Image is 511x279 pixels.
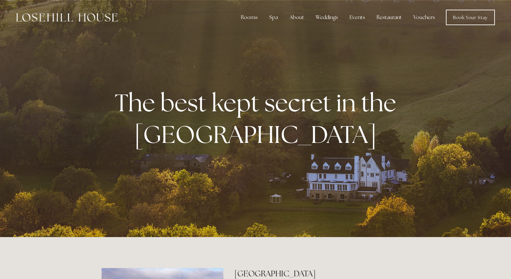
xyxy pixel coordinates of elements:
[16,13,118,22] img: Losehill House
[344,11,370,24] div: Events
[446,10,495,25] a: Book Your Stay
[115,87,401,150] strong: The best kept secret in the [GEOGRAPHIC_DATA]
[371,11,407,24] div: Restaurant
[236,11,263,24] div: Rooms
[264,11,283,24] div: Spa
[310,11,343,24] div: Weddings
[408,11,440,24] a: Vouchers
[284,11,309,24] div: About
